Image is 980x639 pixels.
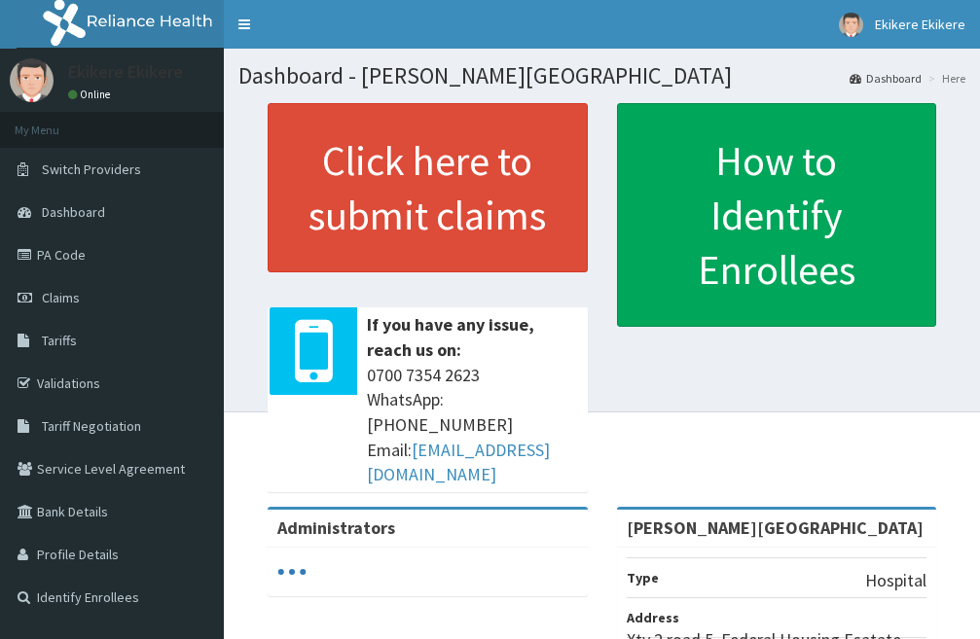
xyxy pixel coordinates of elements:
img: User Image [839,13,863,37]
p: Ekikere Ekikere [68,63,183,81]
a: Click here to submit claims [268,103,588,272]
b: Address [627,609,679,626]
span: Switch Providers [42,160,141,178]
a: Dashboard [850,70,922,87]
h1: Dashboard - [PERSON_NAME][GEOGRAPHIC_DATA] [238,63,965,89]
a: How to Identify Enrollees [617,103,937,327]
span: Dashboard [42,203,105,221]
img: User Image [10,58,54,102]
svg: audio-loading [277,557,307,586]
span: Claims [42,289,80,306]
span: 0700 7354 2623 WhatsApp: [PHONE_NUMBER] Email: [367,363,578,488]
b: Type [627,569,659,586]
p: Hospital [865,568,926,593]
strong: [PERSON_NAME][GEOGRAPHIC_DATA] [627,516,924,539]
span: Tariff Negotiation [42,417,141,435]
b: Administrators [277,516,395,539]
span: Ekikere Ekikere [875,16,965,33]
a: [EMAIL_ADDRESS][DOMAIN_NAME] [367,439,550,486]
li: Here [924,70,965,87]
span: Tariffs [42,332,77,349]
a: Online [68,88,115,101]
b: If you have any issue, reach us on: [367,313,534,361]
